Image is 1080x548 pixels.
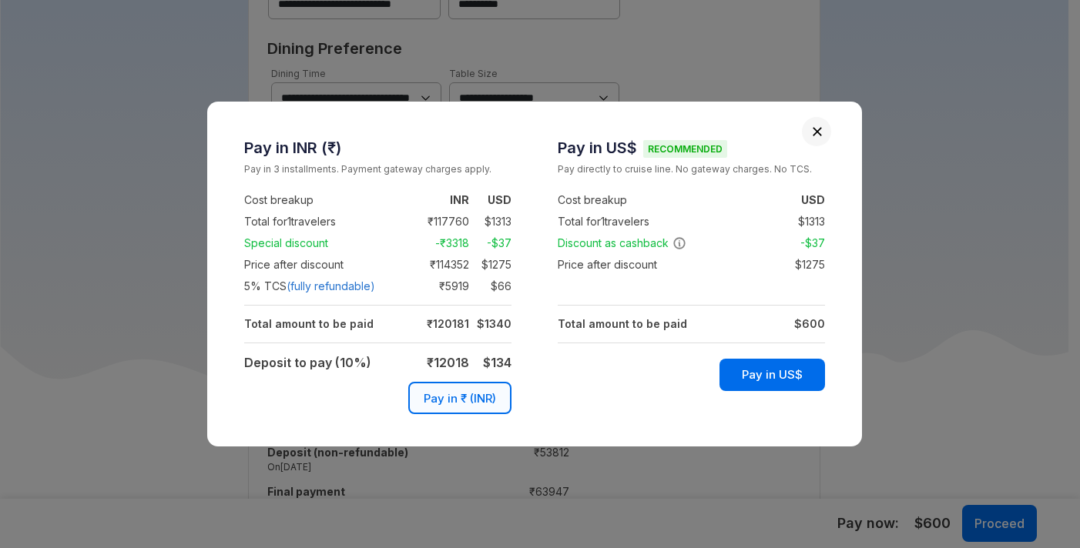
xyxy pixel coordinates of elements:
strong: ₹ 12018 [427,355,469,370]
td: Total for 1 travelers [244,211,404,232]
td: $ 66 [469,277,511,296]
strong: $ 1340 [477,317,511,330]
strong: USD [801,193,825,206]
button: Pay in US$ [719,359,825,391]
td: -₹ 3318 [404,234,469,252]
strong: Deposit to pay (10%) [244,355,371,370]
td: ₹ 117760 [404,212,469,231]
h3: Pay in US$ [558,139,825,157]
td: $ 1313 [469,212,511,231]
span: Recommended [643,140,727,158]
td: ₹ 5919 [404,277,469,296]
small: Pay in 3 installments. Payment gateway charges apply. [244,162,511,177]
small: Pay directly to cruise line. No gateway charges. No TCS. [558,162,825,177]
h3: Pay in INR (₹) [244,139,511,157]
strong: INR [450,193,469,206]
td: Special discount [244,232,404,254]
td: -$ 37 [469,234,511,252]
td: -$ 37 [783,234,825,252]
strong: $ 600 [794,317,825,330]
strong: Total amount to be paid [558,317,687,330]
strong: ₹ 120181 [427,317,469,330]
strong: USD [488,193,511,206]
span: Discount as cashback [558,236,686,251]
td: $ 1275 [469,256,511,274]
td: $ 1275 [783,256,825,274]
button: Pay in ₹ (INR) [408,382,511,414]
td: 5 % TCS [244,276,404,297]
span: (fully refundable) [287,279,375,294]
td: Total for 1 travelers [558,211,718,232]
td: Price after discount [558,254,718,276]
strong: $ 134 [483,355,511,370]
td: ₹ 114352 [404,256,469,274]
td: Cost breakup [244,189,404,211]
td: Cost breakup [558,189,718,211]
td: $ 1313 [783,212,825,231]
strong: Total amount to be paid [244,317,374,330]
td: Price after discount [244,254,404,276]
button: Close [812,126,823,137]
